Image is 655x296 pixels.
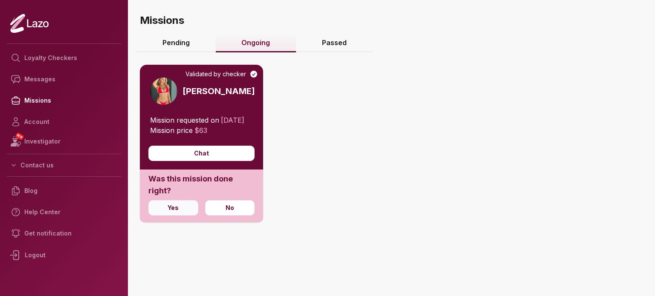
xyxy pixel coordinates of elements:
[136,34,216,52] a: Pending
[148,170,255,200] h1: Was this mission done right?
[296,34,373,52] a: Passed
[150,116,219,124] span: Mission requested on
[150,78,177,105] img: 520ecdbb-042a-4e5d-99ca-1af144eed449
[221,116,244,124] span: [DATE]
[205,200,255,216] button: No
[148,146,255,161] button: Chat
[7,180,121,201] a: Blog
[7,158,121,173] button: Contact us
[148,200,198,216] button: Yes
[7,111,121,132] a: Account
[150,126,193,135] span: Mission price
[15,132,24,141] span: NEW
[7,90,121,111] a: Missions
[216,34,296,52] a: Ongoing
[7,132,121,150] a: NEWInvestigator
[194,126,207,135] span: $ 63
[7,223,121,244] a: Get notification
[185,70,258,78] div: Validated by checker
[7,69,121,90] a: Messages
[7,47,121,69] a: Loyalty Checkers
[7,201,121,223] a: Help Center
[7,244,121,266] div: Logout
[183,85,255,97] h3: [PERSON_NAME]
